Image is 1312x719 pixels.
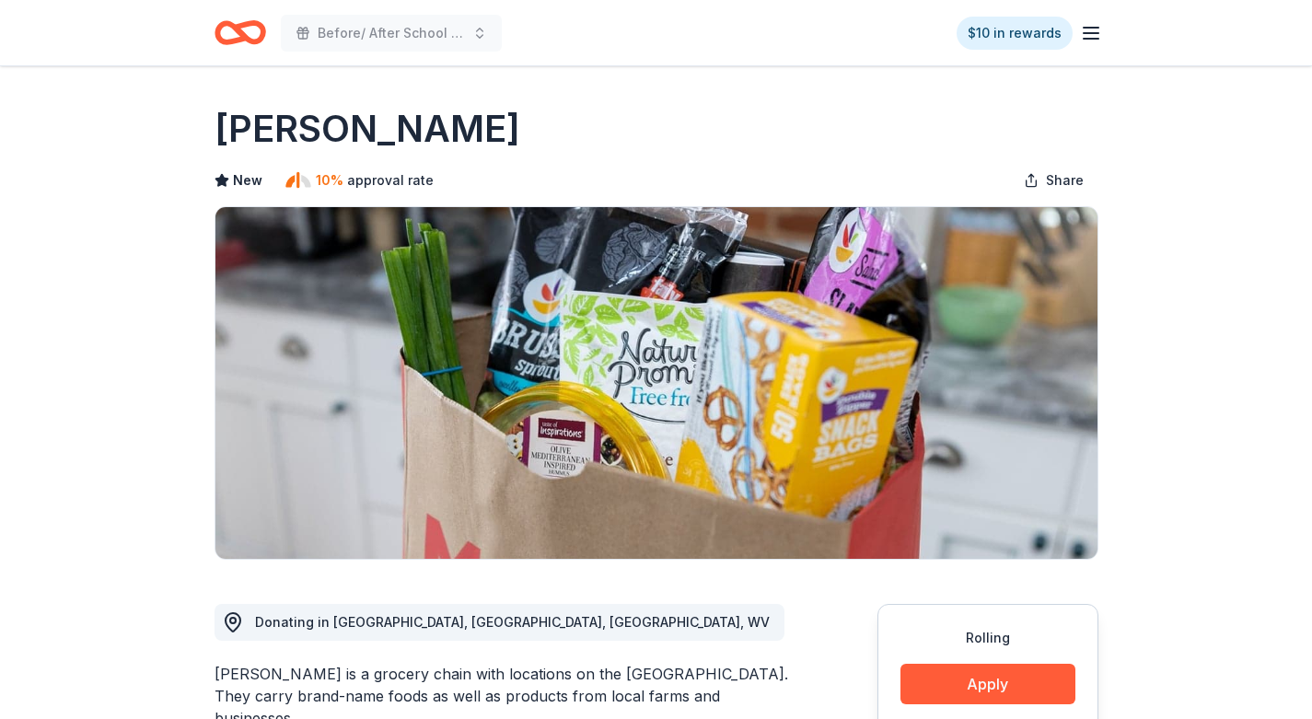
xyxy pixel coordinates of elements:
[957,17,1073,50] a: $10 in rewards
[1009,162,1098,199] button: Share
[1046,169,1084,191] span: Share
[900,664,1075,704] button: Apply
[318,22,465,44] span: Before/ After School Program [DATE]-[DATE]
[255,614,770,630] span: Donating in [GEOGRAPHIC_DATA], [GEOGRAPHIC_DATA], [GEOGRAPHIC_DATA], WV
[215,11,266,54] a: Home
[316,169,343,191] span: 10%
[900,627,1075,649] div: Rolling
[215,207,1097,559] img: Image for MARTIN'S
[215,103,520,155] h1: [PERSON_NAME]
[233,169,262,191] span: New
[281,15,502,52] button: Before/ After School Program [DATE]-[DATE]
[347,169,434,191] span: approval rate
